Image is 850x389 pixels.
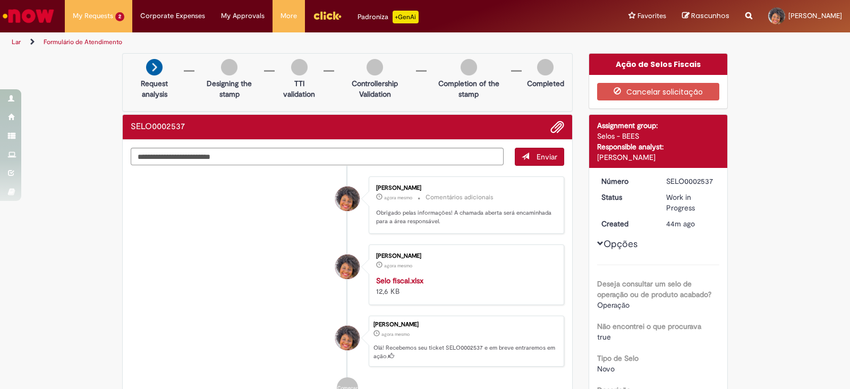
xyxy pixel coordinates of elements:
[666,218,716,229] div: 01/10/2025 09:20:51
[597,141,720,152] div: Responsible analyst:
[381,331,410,337] time: 01/10/2025 09:20:51
[131,121,185,132] font: SELO0002537
[537,59,554,75] img: img-circle-grey.png
[461,59,477,75] img: img-circle-grey.png
[44,38,122,46] a: Formulário de Atendimento
[12,38,21,46] a: Lar
[597,364,615,374] span: Novo
[376,209,553,225] font: Obrigado pelas informações! A chamada aberta será encaminhada para a área responsável.
[131,148,504,166] textarea: Digite sua mensagem aqui...
[200,78,259,99] p: Designing the stamp
[666,219,695,229] span: 44m ago
[381,331,410,337] font: agora mesmo
[527,78,564,89] p: Completed
[432,78,506,99] p: Completion of the stamp
[221,11,265,21] span: My Approvals
[131,78,178,99] p: Request analysis
[593,176,659,187] dt: Número
[691,11,729,21] font: Rascunhos
[597,83,720,101] button: Cancelar solicitação
[73,11,113,21] span: My Requests
[537,152,557,162] font: Enviar
[1,5,56,27] img: Serviço agora
[637,11,666,21] span: Favorites
[550,120,564,134] button: Adicionar anexos
[593,218,659,229] dt: Created
[131,122,185,132] h2: Histórico de tickets SELO0002537
[376,184,421,192] font: [PERSON_NAME]
[335,326,360,350] div: Kayene Cristina Moreira Rocha
[384,263,412,269] font: agora mesmo
[280,78,318,99] p: TTI validation
[131,316,564,367] li: Kayene Cristina Moreira Rocha
[140,11,205,21] span: Corporate Expenses
[597,332,611,342] span: true
[221,59,237,75] img: img-circle-grey.png
[597,131,720,141] div: Selos - BEES
[146,59,163,75] img: arrow-next.png
[280,11,297,21] span: More
[788,11,842,20] font: [PERSON_NAME]
[373,344,557,360] font: Olá! Recebemos seu ticket SELO0002537 e em breve entraremos em ação.
[603,238,637,250] font: Opções
[115,12,124,21] span: 2
[376,276,423,285] a: Selo fiscal.xlsx
[291,59,308,75] img: img-circle-grey.png
[376,286,399,296] font: 12,6 KB
[339,78,410,99] p: Controllership Validation
[597,353,639,363] b: Tipo de Selo
[358,11,419,23] div: Padroniza
[515,148,564,166] button: Enviar
[666,192,716,213] div: Work in Progress
[626,87,703,97] font: Cancelar solicitação
[393,11,419,23] p: +GenAi
[597,152,720,163] div: [PERSON_NAME]
[8,32,559,52] ul: Trilhas de navegação de página
[384,263,412,269] time: 01/10/2025 09:20:36
[376,252,421,260] font: [PERSON_NAME]
[335,187,360,211] div: Kayene Cristina Moreira Rocha
[367,59,383,75] img: img-circle-grey.png
[666,219,695,229] time: 01/10/2025 09:20:51
[426,193,494,201] font: Comentários adicionais
[597,300,630,310] span: Operação
[682,11,729,21] a: Rascunhos
[335,255,360,279] div: Kayene Cristina Moreira Rocha
[313,7,342,23] img: click_logo_yellow_360x200.png
[597,322,701,331] b: Não encontrei o que procurava
[373,320,419,328] font: [PERSON_NAME]
[666,176,716,187] div: SELO0002537
[616,59,701,70] font: Ação de Selos Fiscais
[593,192,659,202] dt: Status
[384,194,412,201] font: agora mesmo
[597,279,711,299] b: Deseja consultar um selo de operação ou de produto acabado?
[384,194,412,201] time: 01/10/2025 09:20:50
[597,120,720,131] div: Assignment group:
